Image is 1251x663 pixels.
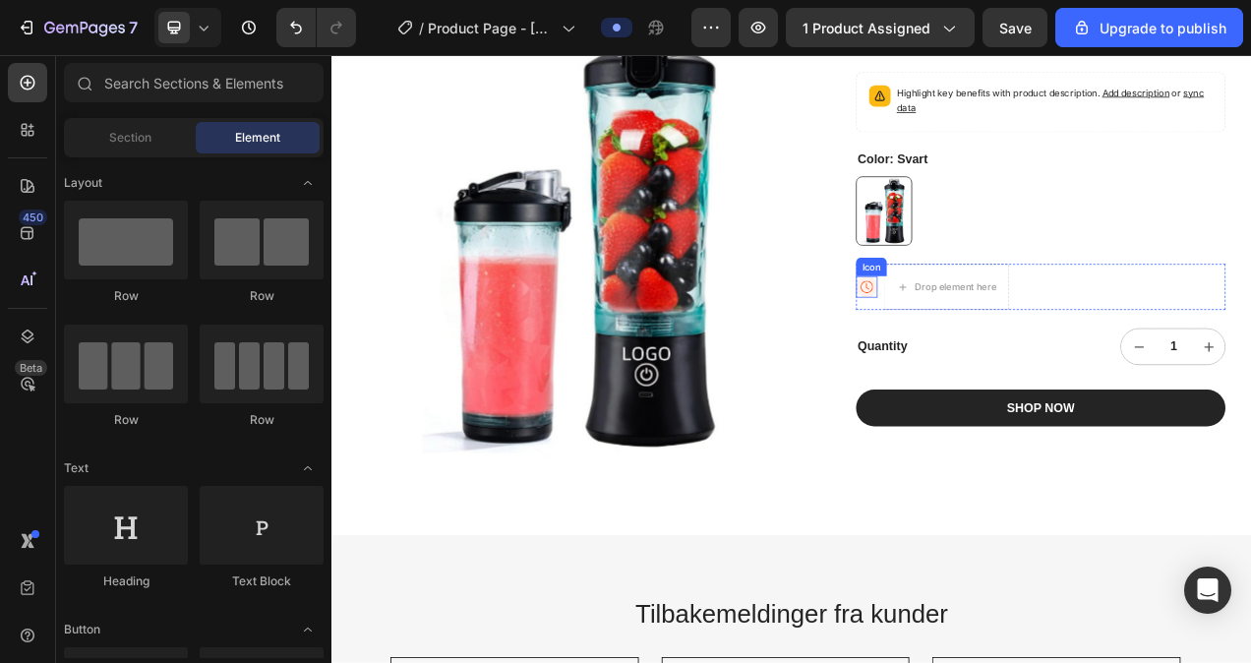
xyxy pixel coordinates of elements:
div: Quantity [673,363,906,388]
span: Product Page - [DATE] 20:52:56 [428,18,554,38]
div: SHOP NOW [866,444,954,464]
span: or [725,41,1119,76]
button: decrement [1013,352,1058,397]
div: Beta [15,360,47,376]
div: Undo/Redo [276,8,356,47]
iframe: Design area [331,55,1251,663]
p: 7 [129,16,138,39]
button: increment [1102,352,1148,397]
div: Upgrade to publish [1072,18,1226,38]
span: Layout [64,174,102,192]
div: Row [64,287,188,305]
span: Element [235,129,280,147]
button: 1 product assigned [786,8,975,47]
span: Save [999,20,1032,36]
span: Toggle open [292,614,324,645]
input: Search Sections & Elements [64,63,324,102]
div: Row [200,411,324,429]
input: quantity [1058,352,1102,397]
span: Toggle open [292,452,324,484]
span: Text [64,459,89,477]
div: Row [64,411,188,429]
span: Button [64,621,100,638]
span: Section [109,129,151,147]
button: Upgrade to publish [1055,8,1243,47]
div: Text Block [200,573,324,590]
button: Save [983,8,1047,47]
span: / [419,18,424,38]
span: Add description [988,41,1075,56]
div: Row [200,287,324,305]
div: Open Intercom Messenger [1184,567,1231,614]
p: Highlight key benefits with product description. [725,39,1130,79]
span: Toggle open [292,167,324,199]
div: Drop element here [748,290,853,306]
button: SHOP NOW [673,430,1147,477]
legend: Color: Svart [673,123,767,148]
div: 450 [19,210,47,225]
span: sync data [725,41,1119,76]
button: 7 [8,8,147,47]
div: Heading [64,573,188,590]
span: 1 product assigned [803,18,930,38]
